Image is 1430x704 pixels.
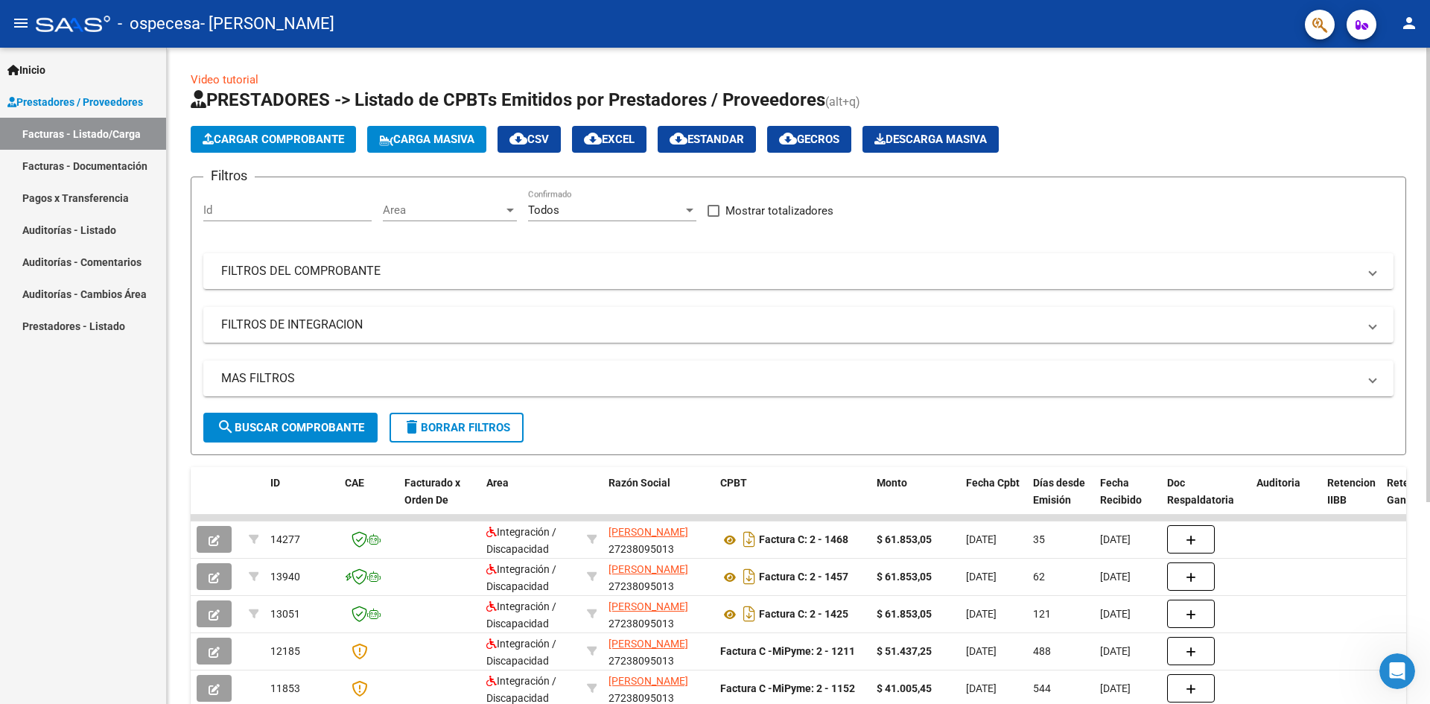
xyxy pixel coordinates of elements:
span: Doc Respaldatoria [1167,477,1234,506]
div: 27238095013 [608,561,708,592]
h3: Filtros [203,165,255,186]
span: - [PERSON_NAME] [200,7,334,40]
mat-icon: cloud_download [584,130,602,148]
span: (alt+q) [825,95,860,109]
datatable-header-cell: Fecha Cpbt [960,467,1027,533]
span: 544 [1033,682,1051,694]
span: Buscar Comprobante [217,421,364,434]
span: 121 [1033,608,1051,620]
span: Razón Social [608,477,670,489]
span: [DATE] [966,645,997,657]
mat-expansion-panel-header: FILTROS DE INTEGRACION [203,307,1394,343]
span: Integración / Discapacidad [486,675,556,704]
span: - ospecesa [118,7,200,40]
span: [DATE] [1100,645,1131,657]
datatable-header-cell: Auditoria [1251,467,1321,533]
datatable-header-cell: Doc Respaldatoria [1161,467,1251,533]
button: Cargar Comprobante [191,126,356,153]
a: Video tutorial [191,73,258,86]
button: Buscar Comprobante [203,413,378,443]
span: Estandar [670,133,744,146]
span: 488 [1033,645,1051,657]
div: 27238095013 [608,635,708,667]
span: Borrar Filtros [403,421,510,434]
span: [DATE] [1100,571,1131,583]
button: Estandar [658,126,756,153]
span: 12185 [270,645,300,657]
span: CPBT [720,477,747,489]
datatable-header-cell: Facturado x Orden De [398,467,480,533]
i: Descargar documento [740,527,759,551]
datatable-header-cell: ID [264,467,339,533]
i: Descargar documento [740,565,759,589]
mat-panel-title: MAS FILTROS [221,370,1358,387]
span: Auditoria [1256,477,1300,489]
span: Retencion IIBB [1327,477,1376,506]
span: 11853 [270,682,300,694]
span: Fecha Recibido [1100,477,1142,506]
div: 27238095013 [608,598,708,630]
span: Area [486,477,509,489]
span: Días desde Emisión [1033,477,1085,506]
mat-panel-title: FILTROS DEL COMPROBANTE [221,263,1358,279]
span: 35 [1033,533,1045,545]
span: CAE [345,477,364,489]
span: [PERSON_NAME] [608,563,688,575]
span: Monto [877,477,907,489]
span: Integración / Discapacidad [486,600,556,630]
span: EXCEL [584,133,635,146]
span: Integración / Discapacidad [486,563,556,592]
span: ID [270,477,280,489]
strong: $ 41.005,45 [877,682,932,694]
span: Mostrar totalizadores [725,202,833,220]
span: [DATE] [1100,682,1131,694]
datatable-header-cell: Fecha Recibido [1094,467,1161,533]
span: 13940 [270,571,300,583]
span: Todos [528,203,559,217]
mat-expansion-panel-header: FILTROS DEL COMPROBANTE [203,253,1394,289]
div: 27238095013 [608,524,708,555]
span: [PERSON_NAME] [608,638,688,650]
strong: Factura C: 2 - 1457 [759,571,848,583]
button: EXCEL [572,126,646,153]
strong: Factura C -MiPyme: 2 - 1152 [720,682,855,694]
span: Prestadores / Proveedores [7,94,143,110]
span: [PERSON_NAME] [608,600,688,612]
span: [DATE] [966,533,997,545]
span: [DATE] [966,571,997,583]
strong: $ 61.853,05 [877,608,932,620]
span: CSV [509,133,549,146]
datatable-header-cell: CPBT [714,467,871,533]
mat-icon: menu [12,14,30,32]
button: CSV [498,126,561,153]
mat-icon: cloud_download [509,130,527,148]
button: Descarga Masiva [862,126,999,153]
strong: Factura C: 2 - 1468 [759,534,848,546]
mat-icon: cloud_download [670,130,687,148]
button: Carga Masiva [367,126,486,153]
div: 27238095013 [608,673,708,704]
span: Cargar Comprobante [203,133,344,146]
span: PRESTADORES -> Listado de CPBTs Emitidos por Prestadores / Proveedores [191,89,825,110]
span: Facturado x Orden De [404,477,460,506]
strong: $ 51.437,25 [877,645,932,657]
app-download-masive: Descarga masiva de comprobantes (adjuntos) [862,126,999,153]
mat-panel-title: FILTROS DE INTEGRACION [221,317,1358,333]
button: Borrar Filtros [390,413,524,443]
span: 13051 [270,608,300,620]
span: Area [383,203,503,217]
mat-icon: delete [403,418,421,436]
datatable-header-cell: CAE [339,467,398,533]
datatable-header-cell: Razón Social [603,467,714,533]
strong: $ 61.853,05 [877,533,932,545]
span: Fecha Cpbt [966,477,1020,489]
iframe: Intercom live chat [1379,653,1415,689]
datatable-header-cell: Días desde Emisión [1027,467,1094,533]
button: Gecros [767,126,851,153]
span: [DATE] [966,682,997,694]
strong: $ 61.853,05 [877,571,932,583]
datatable-header-cell: Retencion IIBB [1321,467,1381,533]
span: Gecros [779,133,839,146]
span: Integración / Discapacidad [486,638,556,667]
datatable-header-cell: Area [480,467,581,533]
